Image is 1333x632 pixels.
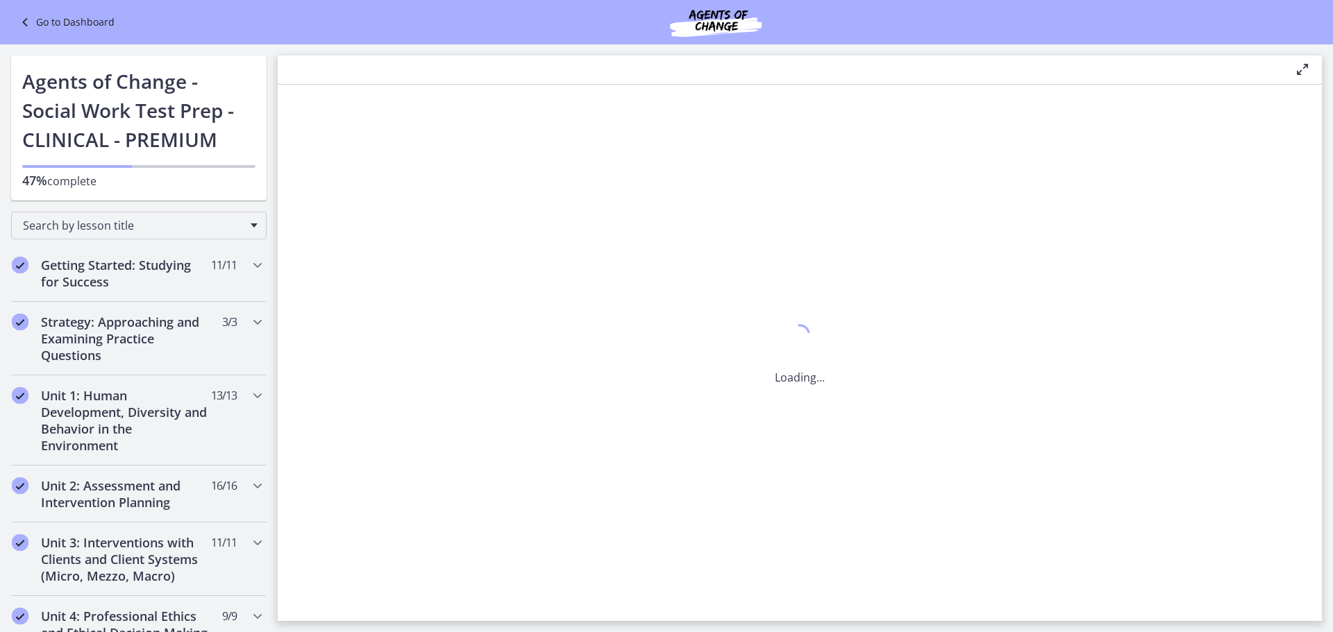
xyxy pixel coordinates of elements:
[222,314,237,330] span: 3 / 3
[11,212,267,239] div: Search by lesson title
[12,608,28,624] i: Completed
[41,257,210,290] h2: Getting Started: Studying for Success
[632,6,799,39] img: Agents of Change
[775,369,825,386] p: Loading...
[211,257,237,273] span: 11 / 11
[211,477,237,494] span: 16 / 16
[211,387,237,404] span: 13 / 13
[12,477,28,494] i: Completed
[17,14,115,31] a: Go to Dashboard
[12,257,28,273] i: Completed
[12,534,28,551] i: Completed
[22,172,47,189] span: 47%
[775,321,825,352] div: 1
[12,314,28,330] i: Completed
[22,67,255,154] h1: Agents of Change - Social Work Test Prep - CLINICAL - PREMIUM
[41,314,210,364] h2: Strategy: Approaching and Examining Practice Questions
[23,218,244,233] span: Search by lesson title
[22,172,255,189] p: complete
[41,534,210,584] h2: Unit 3: Interventions with Clients and Client Systems (Micro, Mezzo, Macro)
[41,387,210,454] h2: Unit 1: Human Development, Diversity and Behavior in the Environment
[211,534,237,551] span: 11 / 11
[12,387,28,404] i: Completed
[41,477,210,511] h2: Unit 2: Assessment and Intervention Planning
[222,608,237,624] span: 9 / 9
